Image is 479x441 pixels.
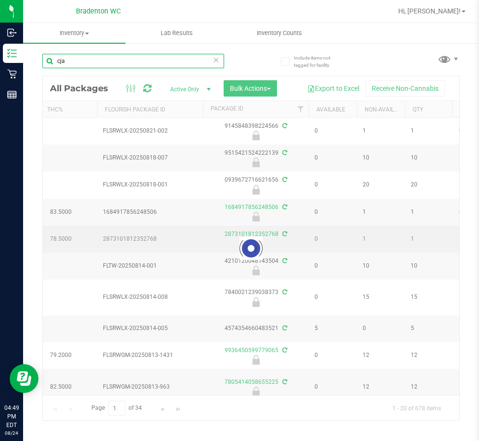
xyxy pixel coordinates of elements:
[76,7,121,15] span: Bradenton WC
[7,90,17,99] inline-svg: Reports
[213,54,220,66] span: Clear
[7,69,17,79] inline-svg: Retail
[42,54,224,68] input: Search Package ID, Item Name, SKU, Lot or Part Number...
[23,23,126,43] a: Inventory
[228,23,331,43] a: Inventory Counts
[7,28,17,37] inline-svg: Inbound
[244,29,315,37] span: Inventory Counts
[126,23,228,43] a: Lab Results
[10,364,38,393] iframe: Resource center
[23,29,126,37] span: Inventory
[294,54,342,69] span: Include items not tagged for facility
[148,29,206,37] span: Lab Results
[398,7,461,15] span: Hi, [PERSON_NAME]!
[4,429,19,437] p: 08/24
[4,404,19,429] p: 04:49 PM EDT
[7,49,17,58] inline-svg: Inventory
